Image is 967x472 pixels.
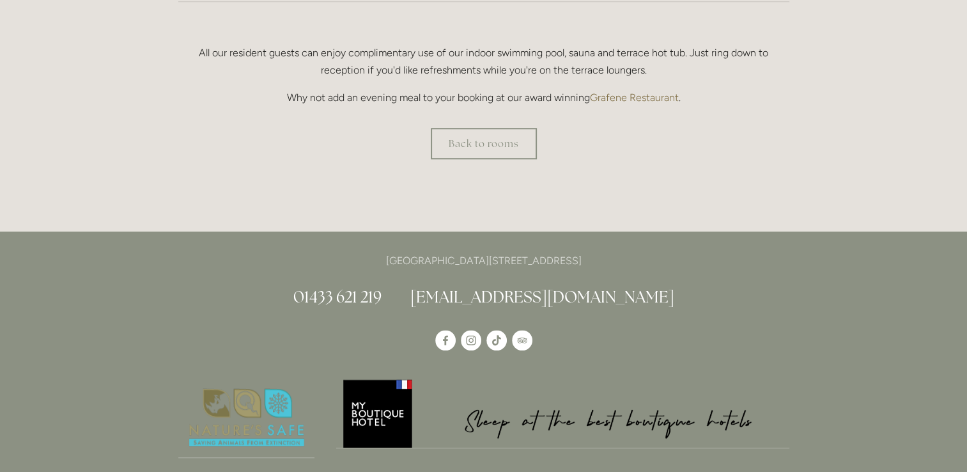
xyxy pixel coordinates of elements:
p: All our resident guests can enjoy complimentary use of our indoor swimming pool, sauna and terrac... [178,44,789,79]
a: Back to rooms [431,128,537,159]
a: 01433 621 219 [293,287,382,307]
p: Why not add an evening meal to your booking at our award winning . [178,89,789,106]
a: TikTok [486,330,507,350]
a: [EMAIL_ADDRESS][DOMAIN_NAME] [410,287,674,307]
img: Nature's Safe - Logo [178,377,315,458]
a: My Boutique Hotel - Logo [336,377,789,449]
a: TripAdvisor [512,330,532,350]
img: My Boutique Hotel - Logo [336,377,789,448]
a: Losehill House Hotel & Spa [435,330,456,350]
p: [GEOGRAPHIC_DATA][STREET_ADDRESS] [178,252,789,269]
a: Grafene Restaurant [590,91,679,104]
a: Instagram [461,330,481,350]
